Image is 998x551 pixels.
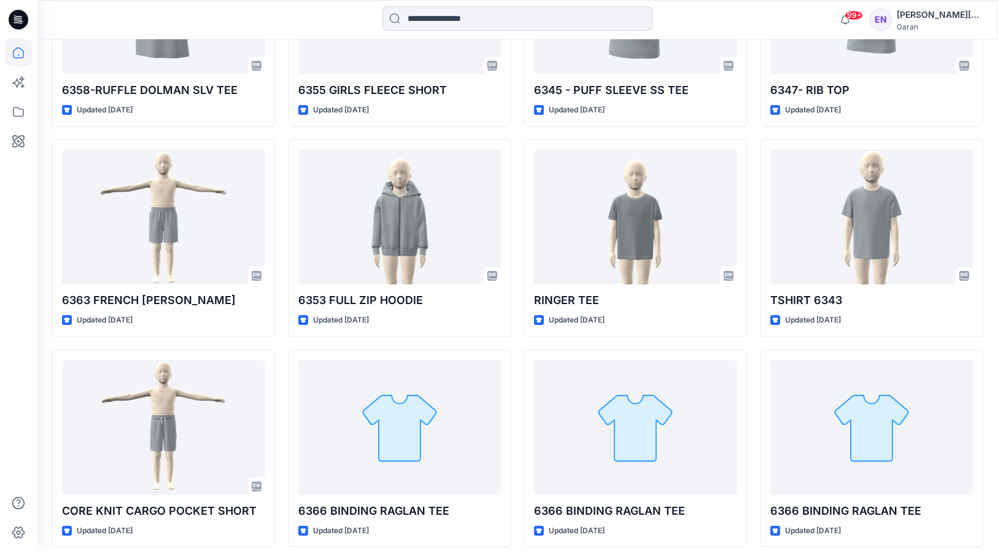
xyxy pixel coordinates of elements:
[534,360,737,495] a: 6366 BINDING RAGLAN TEE
[770,149,973,284] a: TSHIRT 6343
[77,104,133,117] p: Updated [DATE]
[77,525,133,537] p: Updated [DATE]
[549,314,605,327] p: Updated [DATE]
[845,10,863,20] span: 99+
[770,82,973,99] p: 6347- RIB TOP
[534,149,737,284] a: RINGER TEE
[298,149,501,284] a: 6353 FULL ZIP HOODIE
[298,502,501,520] p: 6366 BINDING RAGLAN TEE
[298,292,501,309] p: 6353 FULL ZIP HOODIE
[313,314,369,327] p: Updated [DATE]
[62,502,265,520] p: CORE KNIT CARGO POCKET SHORT
[785,525,841,537] p: Updated [DATE]
[549,525,605,537] p: Updated [DATE]
[770,502,973,520] p: 6366 BINDING RAGLAN TEE
[770,292,973,309] p: TSHIRT 6343
[785,314,841,327] p: Updated [DATE]
[62,149,265,284] a: 6363 FRENCH TERRY SHORT
[62,360,265,495] a: CORE KNIT CARGO POCKET SHORT
[77,314,133,327] p: Updated [DATE]
[534,502,737,520] p: 6366 BINDING RAGLAN TEE
[298,82,501,99] p: 6355 GIRLS FLEECE SHORT
[62,292,265,309] p: 6363 FRENCH [PERSON_NAME]
[62,82,265,99] p: 6358-RUFFLE DOLMAN SLV TEE
[298,360,501,495] a: 6366 BINDING RAGLAN TEE
[897,22,983,31] div: Garan
[870,9,892,31] div: EN
[534,292,737,309] p: RINGER TEE
[770,360,973,495] a: 6366 BINDING RAGLAN TEE
[534,82,737,99] p: 6345 - PUFF SLEEVE SS TEE
[313,525,369,537] p: Updated [DATE]
[897,7,983,22] div: [PERSON_NAME][DATE]
[313,104,369,117] p: Updated [DATE]
[785,104,841,117] p: Updated [DATE]
[549,104,605,117] p: Updated [DATE]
